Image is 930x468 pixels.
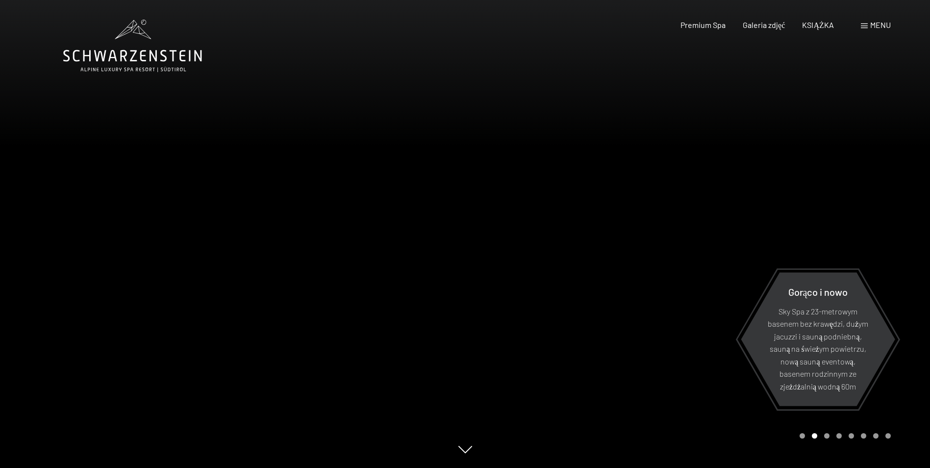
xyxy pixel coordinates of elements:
a: Galeria zdjęć [743,20,785,29]
p: Sky Spa z 23-metrowym basenem bez krawędzi, dużym jacuzzi i sauną podniebną, sauną na świeżym pow... [765,305,871,392]
div: Karuzela Strona 3 [824,433,829,439]
a: KSIĄŻKA [802,20,833,29]
div: Karuzela Strona 4 [836,433,842,439]
a: Premium Spa [680,20,726,29]
div: Karuzela Strona 1 [800,433,805,439]
div: Karuzela Strona 8 [885,433,891,439]
div: Karuzela strona 5 [849,433,854,439]
a: Gorąco i nowo Sky Spa z 23-metrowym basenem bez krawędzi, dużym jacuzzi i sauną podniebną, sauną ... [740,272,896,407]
div: Karuzela strona 6 [861,433,866,439]
div: Karuzela Strona 2 (Bieżący slajd) [812,433,817,439]
div: Karuzela Strona 7 [873,433,879,439]
span: Gorąco i nowo [788,286,848,297]
div: Paginacja karuzeli [796,433,891,439]
span: Menu [870,20,891,29]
